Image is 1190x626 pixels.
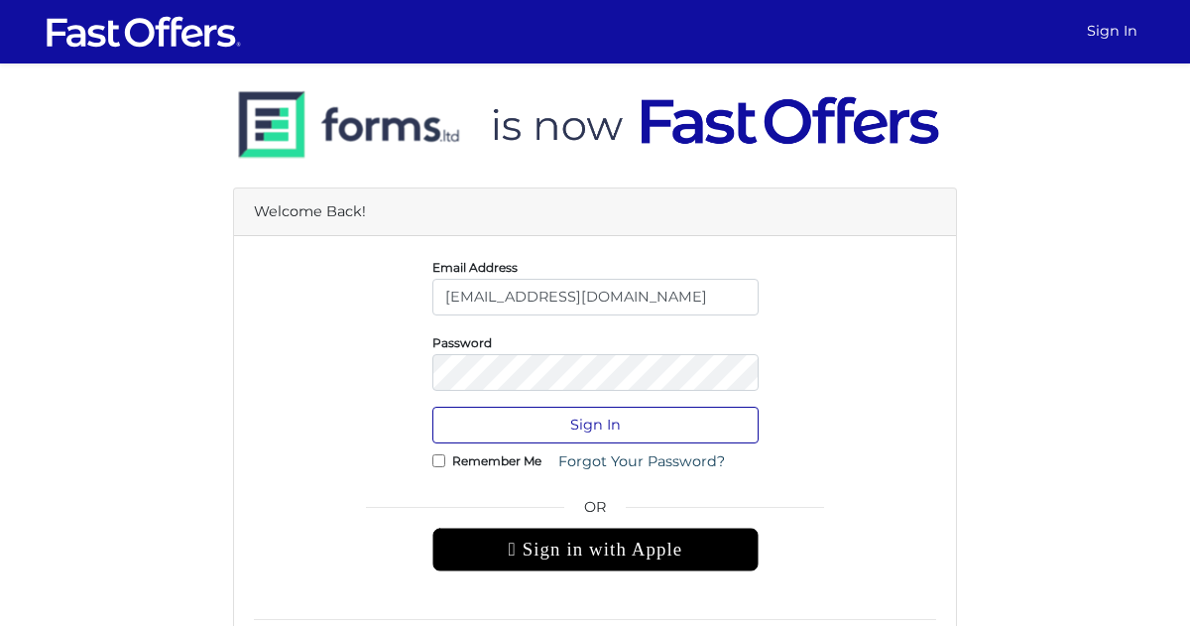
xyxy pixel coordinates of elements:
[432,496,759,528] span: OR
[452,458,541,463] label: Remember Me
[432,340,492,345] label: Password
[432,528,759,571] div: Sign in with Apple
[432,265,518,270] label: Email Address
[545,443,738,480] a: Forgot Your Password?
[1079,12,1145,51] a: Sign In
[432,279,759,315] input: E-Mail
[432,407,759,443] button: Sign In
[234,188,956,236] div: Welcome Back!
